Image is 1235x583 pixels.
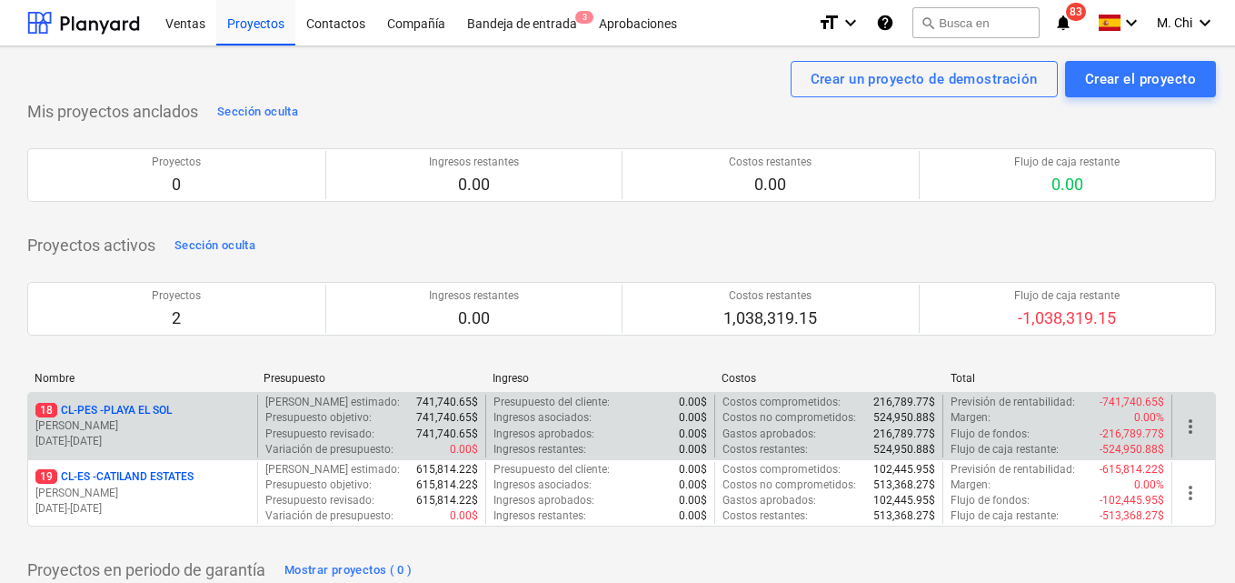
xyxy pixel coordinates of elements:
p: 0 [152,174,201,196]
p: 0.00$ [679,477,707,493]
p: 615,814.22$ [416,477,478,493]
p: Ingresos restantes [429,288,519,304]
p: 0.00$ [679,410,707,426]
button: Crear el proyecto [1065,61,1216,97]
p: 0.00$ [679,462,707,477]
p: 0.00$ [679,427,707,442]
p: 102,445.95$ [873,462,935,477]
p: [PERSON_NAME] [35,486,250,501]
p: Costos restantes : [722,508,808,524]
p: Costos restantes [729,155,812,170]
p: 0.00$ [679,395,707,410]
p: Ingresos restantes : [493,442,586,457]
p: Margen : [951,477,991,493]
span: 18 [35,403,57,417]
p: Flujo de caja restante [1014,155,1120,170]
p: Ingresos asociados : [493,477,592,493]
p: Ingresos restantes [429,155,519,170]
div: Nombre [35,372,249,385]
p: Proyectos en periodo de garantía [27,559,265,581]
p: 524,950.88$ [873,442,935,457]
i: keyboard_arrow_down [1120,12,1142,34]
p: Flujo de caja restante : [951,508,1059,524]
p: Presupuesto del cliente : [493,462,610,477]
p: Flujo de fondos : [951,427,1030,442]
p: Presupuesto del cliente : [493,395,610,410]
iframe: Chat Widget [1144,496,1235,583]
i: keyboard_arrow_down [840,12,862,34]
div: Total [951,372,1165,385]
p: 0.00$ [679,493,707,508]
span: more_vert [1180,482,1201,504]
p: 0.00 [429,307,519,329]
div: 18CL-PES -PLAYA EL SOL[PERSON_NAME][DATE]-[DATE] [35,403,250,449]
span: 19 [35,469,57,484]
p: Variación de presupuesto : [265,508,393,524]
i: notifications [1054,12,1072,34]
div: Ingreso [493,372,707,385]
p: Presupuesto objetivo : [265,410,372,426]
span: search [921,15,935,30]
p: Costos restantes : [722,442,808,457]
i: Base de conocimientos [876,12,894,34]
button: Sección oculta [170,231,260,260]
p: -216,789.77$ [1100,427,1164,442]
div: Presupuesto [264,372,478,385]
p: [PERSON_NAME] estimado : [265,395,400,410]
p: Presupuesto revisado : [265,493,374,508]
span: 3 [575,11,593,24]
p: Costos no comprometidos : [722,477,856,493]
p: 615,814.22$ [416,462,478,477]
p: 216,789.77$ [873,395,935,410]
p: Flujo de caja restante : [951,442,1059,457]
button: Crear un proyecto de demostración [791,61,1058,97]
div: Widget de chat [1144,496,1235,583]
p: Flujo de fondos : [951,493,1030,508]
p: Costos comprometidos : [722,395,841,410]
p: [DATE] - [DATE] [35,434,250,449]
p: 0.00$ [450,442,478,457]
span: more_vert [1180,416,1201,437]
p: 741,740.65$ [416,427,478,442]
p: Ingresos aprobados : [493,427,594,442]
p: Gastos aprobados : [722,493,816,508]
p: 615,814.22$ [416,493,478,508]
p: Variación de presupuesto : [265,442,393,457]
p: Previsión de rentabilidad : [951,462,1075,477]
p: -102,445.95$ [1100,493,1164,508]
p: 741,740.65$ [416,410,478,426]
i: keyboard_arrow_down [1194,12,1216,34]
div: Sección oculta [174,236,255,256]
p: Costos comprometidos : [722,462,841,477]
span: M. Chi [1157,15,1192,30]
p: Ingresos aprobados : [493,493,594,508]
p: 2 [152,307,201,329]
div: Sección oculta [217,102,298,123]
p: 0.00$ [450,508,478,524]
p: 0.00 [1014,174,1120,196]
p: 524,950.88$ [873,410,935,426]
p: Costos no comprometidos : [722,410,856,426]
p: -1,038,319.15 [1014,307,1120,329]
p: 0.00$ [679,508,707,524]
p: 741,740.65$ [416,395,478,410]
div: Crear el proyecto [1085,67,1196,91]
p: -741,740.65$ [1100,395,1164,410]
div: Mostrar proyectos ( 0 ) [284,560,413,581]
p: 0.00 [729,174,812,196]
p: 0.00% [1134,410,1164,426]
p: Proyectos activos [27,235,155,256]
p: [PERSON_NAME] estimado : [265,462,400,477]
p: Previsión de rentabilidad : [951,395,1075,410]
p: Ingresos restantes : [493,508,586,524]
p: Gastos aprobados : [722,427,816,442]
p: 1,038,319.15 [723,307,817,329]
p: Costos restantes [723,288,817,304]
i: format_size [818,12,840,34]
p: Flujo de caja restante [1014,288,1120,304]
p: 513,368.27$ [873,477,935,493]
p: Proyectos [152,288,201,304]
div: Costos [722,372,936,385]
p: [DATE] - [DATE] [35,501,250,517]
p: Margen : [951,410,991,426]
